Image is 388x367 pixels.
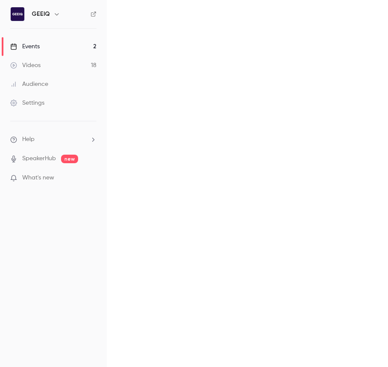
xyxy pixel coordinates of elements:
[22,135,35,144] span: Help
[22,154,56,163] a: SpeakerHub
[61,155,78,163] span: new
[22,173,54,182] span: What's new
[11,7,24,21] img: GEEIQ
[10,135,96,144] li: help-dropdown-opener
[10,80,48,88] div: Audience
[10,61,41,70] div: Videos
[32,10,50,18] h6: GEEIQ
[10,99,44,107] div: Settings
[10,42,40,51] div: Events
